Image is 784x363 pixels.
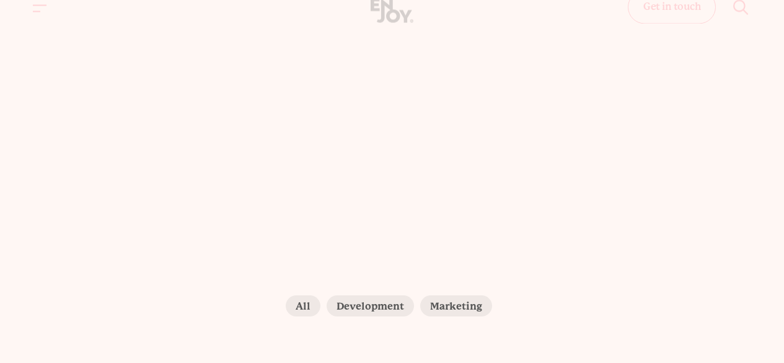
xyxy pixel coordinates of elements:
[628,20,716,54] a: Get in touch
[286,295,320,316] label: All
[728,24,754,50] button: Site search
[327,295,414,316] label: Development
[30,22,56,48] button: Site navigation
[420,295,492,316] label: Marketing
